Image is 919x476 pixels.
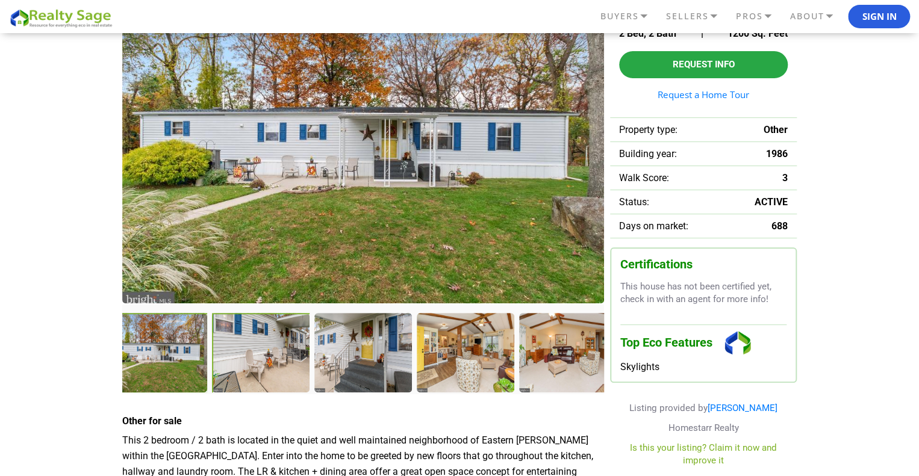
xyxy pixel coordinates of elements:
a: [PERSON_NAME] [708,403,777,413]
span: Walk Score: [619,172,669,184]
button: Sign In [848,5,910,29]
span: 1200 Sq. Feet [727,28,788,39]
button: Request Info [619,51,788,78]
a: BUYERS [597,6,662,26]
span: 1986 [766,148,788,159]
h3: Top Eco Features [620,324,787,361]
span: Homestarr Realty [668,422,739,433]
span: ACTIVE [755,196,788,208]
span: 3 [782,172,788,184]
span: | [701,28,703,39]
a: PROS [732,6,787,26]
p: This house has not been certified yet, check in with an agent for more info! [620,280,787,306]
span: Building year: [619,148,677,159]
span: Status: [619,196,649,208]
a: ABOUT [787,6,848,26]
span: Property type: [619,124,678,135]
h3: Certifications [620,258,787,271]
a: Request a Home Tour [619,90,788,99]
span: 2 Bed, 2 Bath [619,28,676,39]
span: Other [764,124,788,135]
span: Days on market: [619,220,688,232]
a: SELLERS [662,6,732,26]
img: REALTY SAGE [9,7,117,28]
span: 688 [771,220,788,232]
a: Is this your listing? Claim it now and improve it [630,442,777,466]
span: Listing provided by [629,403,777,413]
h4: Other for sale [122,415,604,427]
div: Skylights [620,361,787,372]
